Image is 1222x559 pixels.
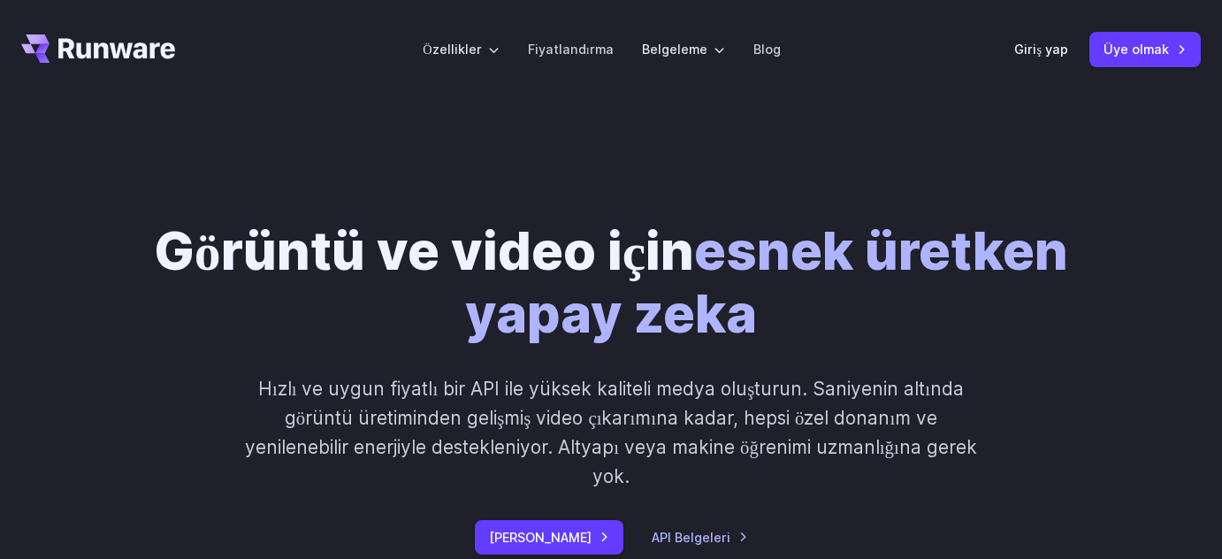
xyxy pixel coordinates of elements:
[423,42,481,57] font: Özellikler
[1014,42,1068,57] font: Giriş yap
[753,39,781,59] a: Blog
[1104,42,1169,57] font: Üye olmak
[245,378,977,488] font: Hızlı ve uygun fiyatlı bir API ile yüksek kaliteli medya oluşturun. Saniyenin altında görüntü üre...
[21,34,175,63] a: Git /
[528,42,614,57] font: Fiyatlandırma
[652,530,730,545] font: API Belgeleri
[154,218,694,282] font: Görüntü ve video için
[1089,32,1201,66] a: Üye olmak
[652,527,748,548] a: API Belgeleri
[475,520,623,555] a: [PERSON_NAME]
[489,530,592,545] font: [PERSON_NAME]
[1014,39,1068,59] a: Giriş yap
[753,42,781,57] font: Blog
[465,218,1068,346] font: esnek üretken yapay zeka
[528,39,614,59] a: Fiyatlandırma
[642,42,707,57] font: Belgeleme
